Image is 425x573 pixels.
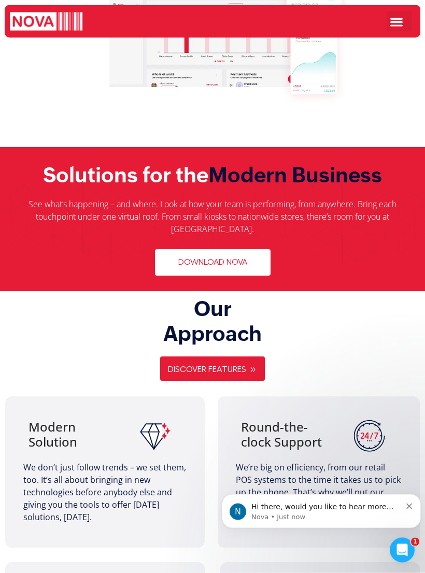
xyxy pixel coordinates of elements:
p: Round-the-clock Support [241,420,332,450]
button: Dismiss notification [189,28,195,37]
iframe: Intercom live chat [390,538,415,563]
p: We don’t just follow trends – we set them, too. It’s all about bringing in new technologies befor... [23,462,187,524]
span: Hi there, would you like to hear more about our service? Please leave us your contact details and... [34,30,181,80]
span: Modern Business [208,164,382,188]
span: Download Nova [178,258,247,268]
p: Modern Solution [29,420,118,450]
img: logo white [10,12,82,33]
iframe: Intercom notifications message [218,472,425,545]
p: See what’s happening – and where. Look at how your team is performing, from anywhere. Bring each ... [19,198,407,236]
a: Download Nova [155,250,271,276]
p: We’re big on efficiency, from our retail POS systems to the time it takes us to pick up the phone... [236,462,402,524]
h2: Our Approach [10,297,415,347]
span: 1 [411,538,419,546]
h2: Solutions for the [5,163,420,188]
span: Discover Features [168,365,246,375]
a: Discover Features [160,357,265,381]
p: Message from Nova, sent Just now [34,40,183,49]
div: Menu Toggle [387,11,412,32]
